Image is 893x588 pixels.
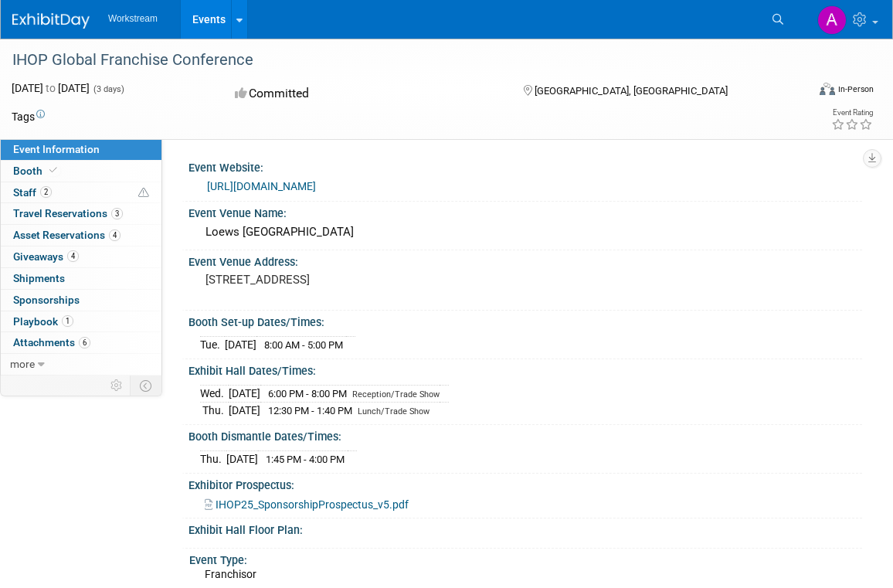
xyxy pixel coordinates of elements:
td: Tue. [200,337,225,353]
a: Giveaways4 [1,246,161,267]
span: Event Information [13,143,100,155]
span: 6:00 PM - 8:00 PM [268,388,347,399]
a: Sponsorships [1,290,161,311]
td: [DATE] [229,402,260,418]
span: [DATE] [DATE] [12,82,90,94]
td: [DATE] [225,337,256,353]
img: ExhibitDay [12,13,90,29]
td: Thu. [200,451,226,467]
span: 6 [79,337,90,348]
span: IHOP25_SponsorshipProspectus_v5.pdf [216,498,409,511]
a: more [1,354,161,375]
div: In-Person [837,83,874,95]
span: to [43,82,58,94]
img: Format-Inperson.png [820,83,835,95]
div: Exhibitor Prospectus: [188,474,862,493]
span: Workstream [108,13,158,24]
span: Attachments [13,336,90,348]
div: Event Format [740,80,874,104]
a: Asset Reservations4 [1,225,161,246]
span: 12:30 PM - 1:40 PM [268,405,352,416]
span: Franchisor [205,568,256,580]
span: Staff [13,186,52,199]
img: Andrew Walters [817,5,847,35]
td: Tags [12,109,45,124]
div: Exhibit Hall Floor Plan: [188,518,862,538]
td: Personalize Event Tab Strip [104,376,131,396]
span: 8:00 AM - 5:00 PM [264,339,343,351]
td: [DATE] [226,451,258,467]
span: Booth [13,165,60,177]
div: Exhibit Hall Dates/Times: [188,359,862,379]
a: Shipments [1,268,161,289]
span: 4 [67,250,79,262]
div: Committed [230,80,498,107]
span: 1:45 PM - 4:00 PM [266,454,345,465]
span: Sponsorships [13,294,80,306]
div: Event Website: [188,156,862,175]
div: Booth Set-up Dates/Times: [188,311,862,330]
span: 3 [111,208,123,219]
span: Giveaways [13,250,79,263]
td: [DATE] [229,386,260,403]
span: 2 [40,186,52,198]
a: Staff2 [1,182,161,203]
div: IHOP Global Franchise Conference [7,46,789,74]
div: Event Type: [189,549,855,568]
span: Shipments [13,272,65,284]
a: Event Information [1,139,161,160]
td: Thu. [200,402,229,418]
a: Booth [1,161,161,182]
span: Reception/Trade Show [352,389,440,399]
td: Toggle Event Tabs [131,376,162,396]
span: 1 [62,315,73,327]
a: Playbook1 [1,311,161,332]
span: Playbook [13,315,73,328]
span: [GEOGRAPHIC_DATA], [GEOGRAPHIC_DATA] [535,85,728,97]
i: Booth reservation complete [49,166,57,175]
span: Lunch/Trade Show [358,406,430,416]
div: Event Venue Name: [188,202,862,221]
span: 4 [109,229,121,241]
td: Wed. [200,386,229,403]
div: Event Rating [831,109,873,117]
a: [URL][DOMAIN_NAME] [207,180,316,192]
div: Loews [GEOGRAPHIC_DATA] [200,220,851,244]
a: IHOP25_SponsorshipProspectus_v5.pdf [205,498,409,511]
a: Travel Reservations3 [1,203,161,224]
a: Attachments6 [1,332,161,353]
pre: [STREET_ADDRESS] [205,273,452,287]
span: Asset Reservations [13,229,121,241]
div: Event Venue Address: [188,250,862,270]
span: (3 days) [92,84,124,94]
div: Booth Dismantle Dates/Times: [188,425,862,444]
span: more [10,358,35,370]
span: Potential Scheduling Conflict -- at least one attendee is tagged in another overlapping event. [138,186,149,200]
span: Travel Reservations [13,207,123,219]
